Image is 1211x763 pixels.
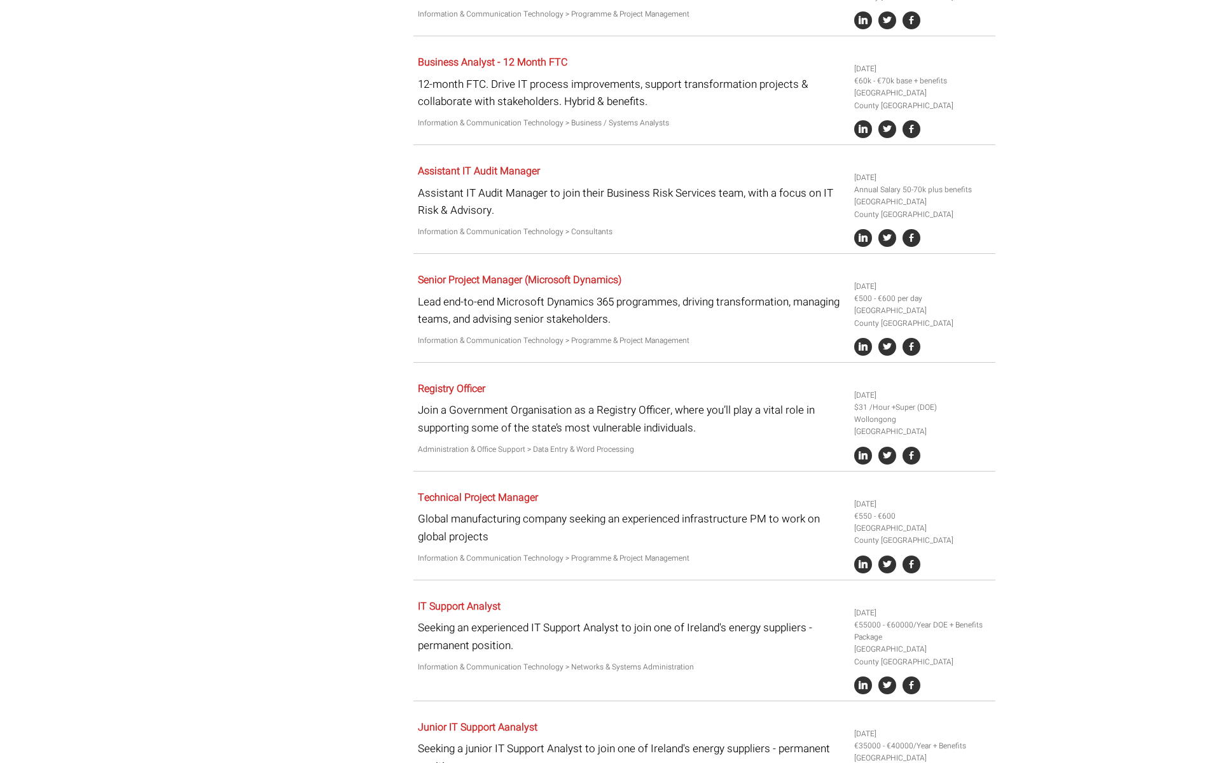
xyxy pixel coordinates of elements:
a: Business Analyst - 12 Month FTC [418,55,567,70]
p: Global manufacturing company seeking an experienced infrastructure PM to work on global projects [418,510,845,545]
a: Junior IT Support Aanalyst [418,720,537,735]
p: Join a Government Organisation as a Registry Officer, where you’ll play a vital role in supportin... [418,402,845,436]
li: [DATE] [854,607,990,619]
p: Seeking an experienced IT Support Analyst to join one of Ireland's energy suppliers - permanent p... [418,619,845,654]
p: Information & Communication Technology > Networks & Systems Administration [418,661,845,673]
a: Technical Project Manager [418,490,538,505]
a: IT Support Analyst [418,599,501,614]
li: [GEOGRAPHIC_DATA] County [GEOGRAPHIC_DATA] [854,196,990,220]
li: [DATE] [854,498,990,510]
p: Administration & Office Support > Data Entry & Word Processing [418,444,845,456]
p: Information & Communication Technology > Programme & Project Management [418,335,845,347]
li: [DATE] [854,63,990,75]
li: €60k - €70k base + benefits [854,75,990,87]
li: €35000 - €40000/Year + Benefits [854,740,990,752]
p: Assistant IT Audit Manager to join their Business Risk Services team, with a focus on IT Risk & A... [418,185,845,219]
a: Assistant IT Audit Manager [418,164,540,179]
p: Information & Communication Technology > Business / Systems Analysts [418,117,845,129]
li: [DATE] [854,281,990,293]
li: €55000 - €60000/Year DOE + Benefits Package [854,619,990,643]
a: Senior Project Manager (Microsoft Dynamics) [418,272,621,288]
li: [DATE] [854,172,990,184]
p: 12-month FTC. Drive IT process improvements, support transformation projects & collaborate with s... [418,76,845,110]
li: [GEOGRAPHIC_DATA] County [GEOGRAPHIC_DATA] [854,305,990,329]
p: Information & Communication Technology > Programme & Project Management [418,552,845,564]
p: Information & Communication Technology > Consultants [418,226,845,238]
li: [GEOGRAPHIC_DATA] County [GEOGRAPHIC_DATA] [854,87,990,111]
li: [DATE] [854,389,990,402]
li: Wollongong [GEOGRAPHIC_DATA] [854,414,990,438]
a: Registry Officer [418,381,485,396]
li: €550 - €600 [854,510,990,522]
p: Information & Communication Technology > Programme & Project Management [418,8,845,20]
li: [GEOGRAPHIC_DATA] County [GEOGRAPHIC_DATA] [854,643,990,668]
p: Lead end-to-end Microsoft Dynamics 365 programmes, driving transformation, managing teams, and ad... [418,293,845,328]
li: $31 /Hour +Super (DOE) [854,402,990,414]
li: [DATE] [854,728,990,740]
li: Annual Salary 50-70k plus benefits [854,184,990,196]
li: €500 - €600 per day [854,293,990,305]
li: [GEOGRAPHIC_DATA] County [GEOGRAPHIC_DATA] [854,522,990,547]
